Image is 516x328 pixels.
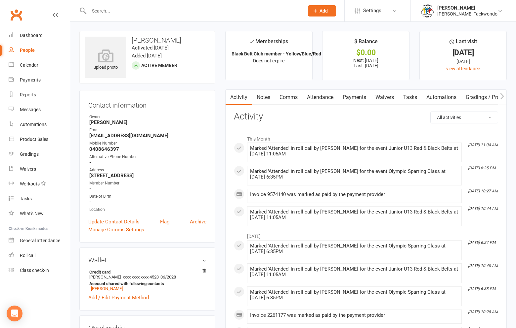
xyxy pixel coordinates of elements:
a: Flag [160,218,169,226]
p: Next: [DATE] Last: [DATE] [328,58,403,68]
a: Roll call [9,248,70,263]
span: 06/2028 [160,275,176,279]
div: Product Sales [20,137,48,142]
i: [DATE] 10:27 AM [468,189,498,193]
div: Reports [20,92,36,97]
h3: Contact information [88,99,206,109]
div: Memberships [249,37,288,49]
div: [DATE] [426,58,500,65]
div: Marked 'Attended' in roll call by [PERSON_NAME] for the event Junior U13 Red & Black Belts at [DA... [250,146,459,157]
a: Dashboard [9,28,70,43]
a: Waivers [371,90,399,105]
a: Archive [190,218,206,226]
div: Marked 'Attended' in roll call by [PERSON_NAME] for the event Olympic Sparring Class at [DATE] 6:... [250,289,459,301]
a: Manage Comms Settings [88,226,144,234]
div: Member Number [89,180,206,186]
span: xxxx xxxx xxxx 4523 [123,275,159,279]
button: Add [308,5,336,16]
i: [DATE] 6:38 PM [468,286,495,291]
strong: [EMAIL_ADDRESS][DOMAIN_NAME] [89,133,206,139]
div: $0.00 [328,49,403,56]
div: Messages [20,107,41,112]
a: [PERSON_NAME] [91,286,123,291]
i: [DATE] 6:27 PM [468,240,495,245]
a: Add / Edit Payment Method [88,294,149,302]
span: Settings [363,3,381,18]
div: People [20,48,35,53]
h3: Activity [234,112,498,122]
li: [PERSON_NAME] [88,269,206,292]
a: Product Sales [9,132,70,147]
a: Reports [9,87,70,102]
a: Payments [9,73,70,87]
a: Workouts [9,177,70,191]
div: Class check-in [20,268,49,273]
a: Gradings [9,147,70,162]
div: Address [89,167,206,173]
a: Comms [275,90,302,105]
a: Tasks [9,191,70,206]
i: [DATE] 10:44 AM [468,206,498,211]
div: Dashboard [20,33,43,38]
div: Owner [89,114,206,120]
i: [DATE] 10:40 AM [468,263,498,268]
div: Roll call [20,253,35,258]
a: Automations [9,117,70,132]
strong: Black Belt Club member - Yellow/Blue/Red ... [232,51,326,56]
div: General attendance [20,238,60,243]
i: [DATE] 6:25 PM [468,166,495,170]
div: [DATE] [426,49,500,56]
div: Automations [20,122,47,127]
div: Email [89,127,206,133]
a: General attendance kiosk mode [9,233,70,248]
div: Last visit [450,37,477,49]
strong: - [89,199,206,205]
div: Open Intercom Messenger [7,306,22,321]
time: Added [DATE] [132,53,162,59]
i: [DATE] 10:25 AM [468,310,498,314]
h3: Wallet [88,256,206,264]
i: ✓ [249,39,254,45]
div: $ Balance [354,37,378,49]
div: Waivers [20,166,36,172]
strong: Credit card [89,270,203,275]
div: Payments [20,77,41,82]
div: Invoice 2261177 was marked as paid by the payment provider [250,312,459,318]
a: Activity [226,90,252,105]
a: Payments [338,90,371,105]
a: Notes [252,90,275,105]
div: Marked 'Attended' in roll call by [PERSON_NAME] for the event Junior U13 Red & Black Belts at [DA... [250,266,459,278]
span: Add [320,8,328,14]
strong: - [89,186,206,192]
img: thumb_image1638236014.png [421,4,434,17]
div: Mobile Number [89,140,206,147]
strong: - [89,159,206,165]
div: Date of Birth [89,193,206,200]
div: Marked 'Attended' in roll call by [PERSON_NAME] for the event Olympic Sparring Class at [DATE] 6:... [250,243,459,254]
div: Marked 'Attended' in roll call by [PERSON_NAME] for the event Olympic Sparring Class at [DATE] 6:... [250,169,459,180]
div: Calendar [20,62,38,68]
a: Class kiosk mode [9,263,70,278]
a: Update Contact Details [88,218,140,226]
div: Gradings [20,151,39,157]
h3: [PERSON_NAME] [85,37,210,44]
strong: [STREET_ADDRESS] [89,173,206,179]
div: [PERSON_NAME] Taekwondo [437,11,497,17]
time: Activated [DATE] [132,45,169,51]
input: Search... [87,6,299,16]
div: What's New [20,211,44,216]
div: upload photo [85,49,126,71]
li: This Month [234,132,498,143]
div: Alternative Phone Number [89,154,206,160]
li: [DATE] [234,229,498,240]
a: Calendar [9,58,70,73]
div: Workouts [20,181,40,186]
a: People [9,43,70,58]
strong: 0408646397 [89,146,206,152]
a: view attendance [446,66,480,71]
div: [PERSON_NAME] [437,5,497,11]
a: Attendance [302,90,338,105]
a: Waivers [9,162,70,177]
div: Invoice 9574140 was marked as paid by the payment provider [250,192,459,197]
strong: Account shared with following contacts [89,281,203,286]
